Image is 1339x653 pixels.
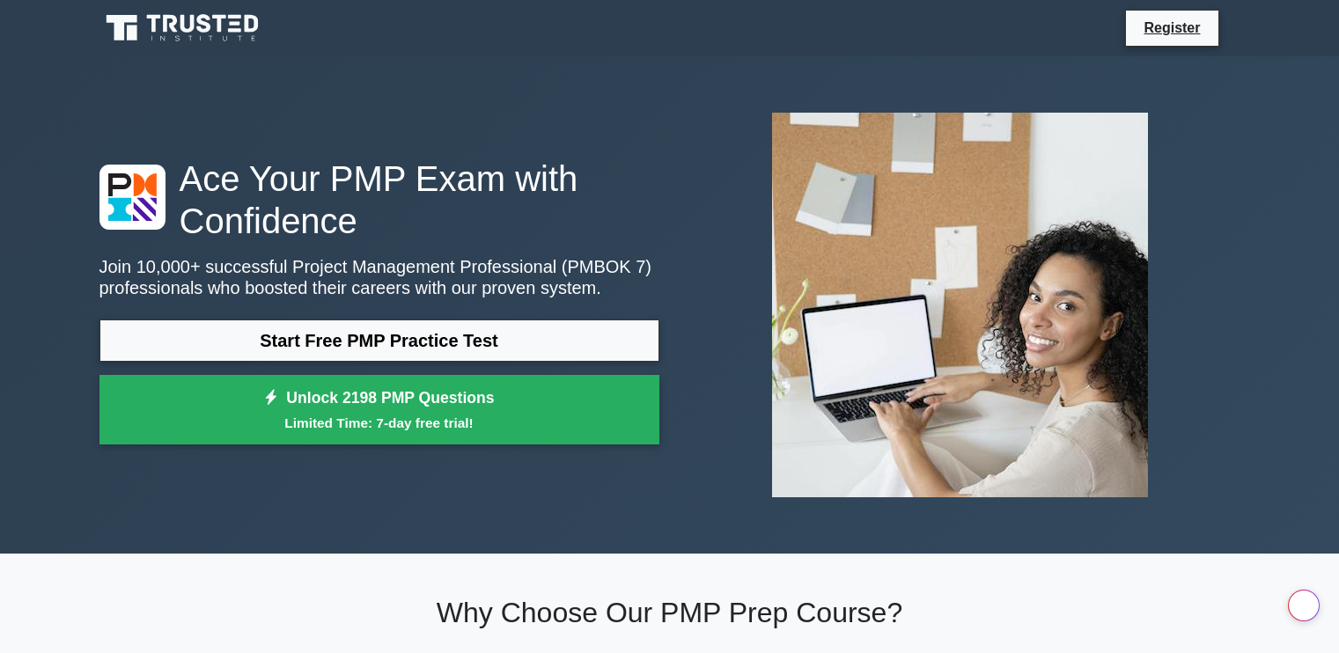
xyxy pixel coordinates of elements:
[121,413,637,433] small: Limited Time: 7-day free trial!
[99,158,659,242] h1: Ace Your PMP Exam with Confidence
[99,256,659,298] p: Join 10,000+ successful Project Management Professional (PMBOK 7) professionals who boosted their...
[99,319,659,362] a: Start Free PMP Practice Test
[99,596,1240,629] h2: Why Choose Our PMP Prep Course?
[1133,17,1210,39] a: Register
[99,375,659,445] a: Unlock 2198 PMP QuestionsLimited Time: 7-day free trial!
